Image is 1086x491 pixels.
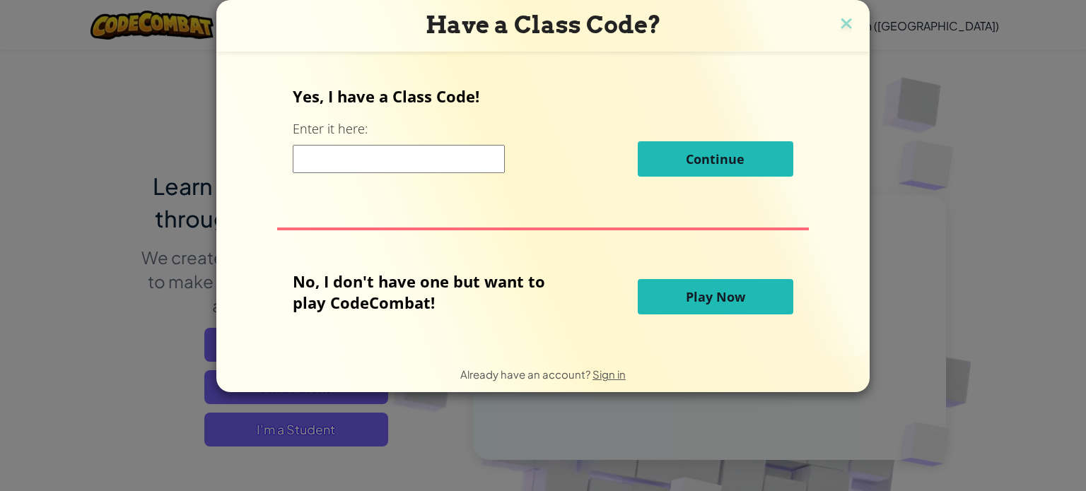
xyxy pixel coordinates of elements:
[837,14,856,35] img: close icon
[293,120,368,138] label: Enter it here:
[638,141,793,177] button: Continue
[686,288,745,305] span: Play Now
[592,367,626,381] a: Sign in
[293,85,793,107] p: Yes, I have a Class Code!
[638,279,793,314] button: Play Now
[293,271,566,313] p: No, I don't have one but want to play CodeCombat!
[460,367,592,381] span: Already have an account?
[426,11,661,39] span: Have a Class Code?
[686,150,745,167] span: Continue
